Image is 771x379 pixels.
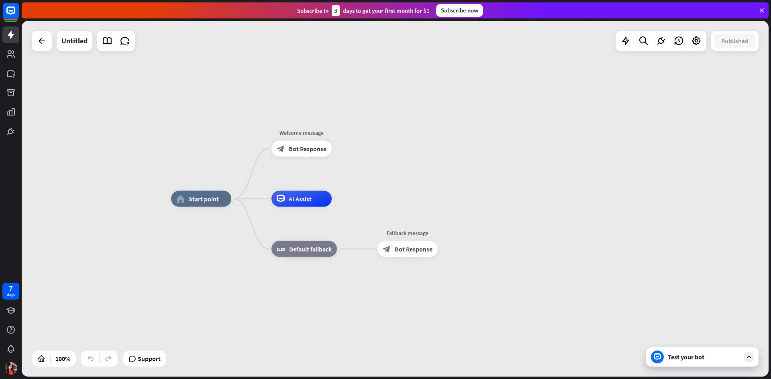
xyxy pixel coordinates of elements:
div: 7 [9,285,13,292]
div: Welcome message [265,129,338,137]
i: block_bot_response [383,245,391,253]
i: block_bot_response [277,145,285,153]
span: Support [138,352,161,365]
div: 100% [53,352,73,365]
button: Open LiveChat chat widget [6,3,31,27]
i: block_fallback [277,245,285,253]
div: days [7,292,15,298]
span: Bot Response [289,145,326,153]
span: Start point [189,195,219,203]
div: Test your bot [668,353,740,361]
span: Default fallback [289,245,332,253]
a: 7 days [2,283,19,300]
span: AI Assist [289,195,312,203]
div: Fallback message [371,229,444,237]
div: Subscribe in days to get your first month for $1 [297,5,430,16]
div: 3 [332,5,340,16]
div: Untitled [61,31,88,51]
button: Published [714,34,756,48]
span: Bot Response [395,245,432,253]
i: home_2 [176,195,185,203]
div: Subscribe now [436,4,483,17]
